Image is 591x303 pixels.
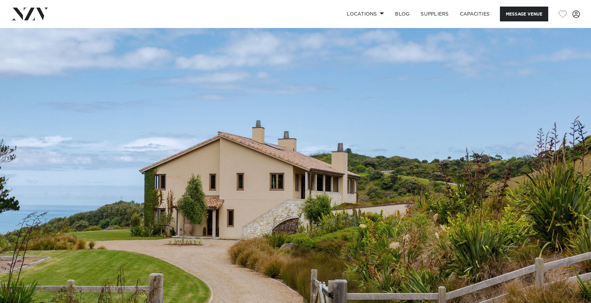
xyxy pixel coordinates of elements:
[341,7,390,21] a: Locations
[11,8,49,20] img: nzv-logo.png
[500,7,548,21] button: Message Venue
[415,7,454,21] a: SUPPLIERS
[390,7,415,21] a: BLOG
[454,7,495,21] a: Capacities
